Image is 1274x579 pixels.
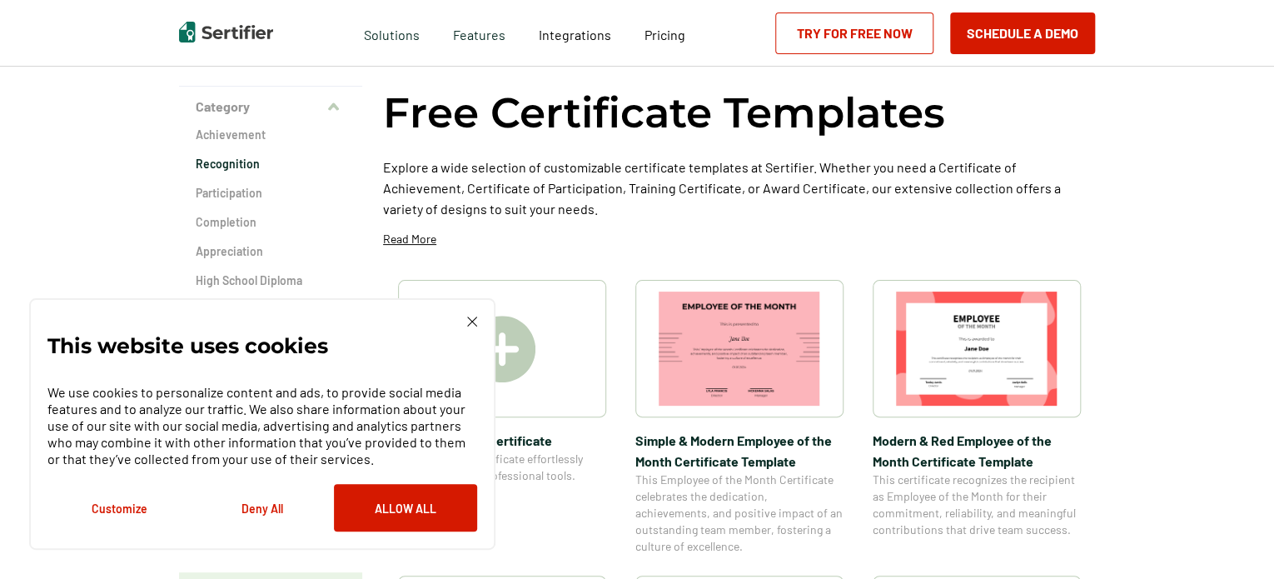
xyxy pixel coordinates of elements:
[364,22,420,43] span: Solutions
[873,280,1081,555] a: Modern & Red Employee of the Month Certificate TemplateModern & Red Employee of the Month Certifi...
[179,22,273,42] img: Sertifier | Digital Credentialing Platform
[47,337,328,354] p: This website uses cookies
[873,430,1081,472] span: Modern & Red Employee of the Month Certificate Template
[191,484,334,532] button: Deny All
[196,156,346,172] a: Recognition
[383,231,436,247] p: Read More
[1191,499,1274,579] iframe: Chat Widget
[539,27,611,42] span: Integrations
[196,243,346,260] a: Appreciation
[398,430,606,451] span: Create A Blank Certificate
[47,484,191,532] button: Customize
[896,292,1058,406] img: Modern & Red Employee of the Month Certificate Template
[47,384,477,467] p: We use cookies to personalize content and ads, to provide social media features and to analyze ou...
[950,12,1095,54] button: Schedule a Demo
[196,214,346,231] a: Completion
[196,272,346,289] a: High School Diploma
[635,472,844,555] span: This Employee of the Month Certificate celebrates the dedication, achievements, and positive impa...
[539,22,611,43] a: Integrations
[179,87,362,127] button: Category
[383,86,945,140] h1: Free Certificate Templates
[775,12,933,54] a: Try for Free Now
[644,22,685,43] a: Pricing
[453,22,505,43] span: Features
[873,472,1081,538] span: This certificate recognizes the recipient as Employee of the Month for their commitment, reliabil...
[196,127,346,143] a: Achievement
[469,316,535,382] img: Create A Blank Certificate
[659,292,820,406] img: Simple & Modern Employee of the Month Certificate Template
[467,317,477,327] img: Cookie Popup Close
[635,430,844,472] span: Simple & Modern Employee of the Month Certificate Template
[179,127,362,419] div: Category
[196,185,346,202] a: Participation
[334,484,477,532] button: Allow All
[383,157,1095,219] p: Explore a wide selection of customizable certificate templates at Sertifier. Whether you need a C...
[644,27,685,42] span: Pricing
[398,451,606,484] span: Create a blank certificate effortlessly using Sertifier’s professional tools.
[635,280,844,555] a: Simple & Modern Employee of the Month Certificate TemplateSimple & Modern Employee of the Month C...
